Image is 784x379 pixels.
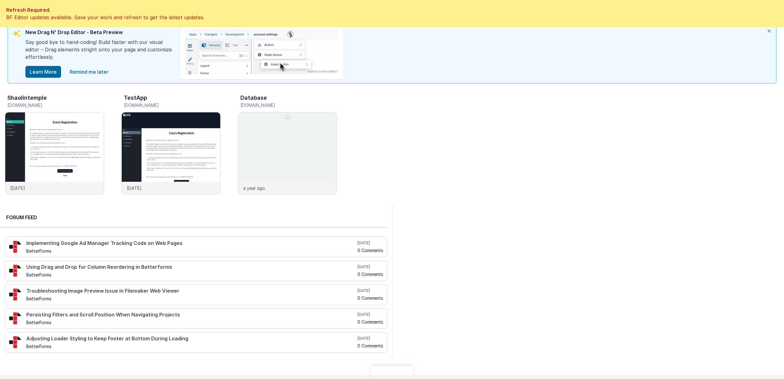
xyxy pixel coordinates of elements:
[357,248,383,253] h5: 0 Comments
[243,185,265,191] p: a year ago
[357,312,383,317] h5: [DATE]
[357,336,383,341] h5: [DATE]
[26,264,356,270] h4: Using Drag and Drop for Column Reordering in Betterforms
[25,38,174,66] div: Say good bye to hand-coding! Build faster with our visual editor – Drag elements stright onto you...
[240,95,267,101] h3: Database
[26,241,356,246] h4: Implementing Google Ad Manager Tracking Code on Web Pages
[5,260,387,281] a: Using Drag and Drop for Column Reordering in Betterforms BetterForms [DATE] 0 Comments
[762,24,776,38] i: close
[26,336,356,342] h4: Adjusting Loader Styling to Keep Footer at Bottom During Loading
[357,343,383,348] h5: 0 Comments
[26,272,356,277] h5: BetterForms
[371,366,413,379] iframe: Marker.io feedback button
[25,66,61,78] button: Learn More
[5,284,387,305] a: Troubleshooting Image Preview Issue in Filemaker Web Viewer BetterForms [DATE] 0 Comments
[26,320,356,325] h5: BetterForms
[240,103,337,107] h5: [DOMAIN_NAME]
[5,332,387,353] a: Adjusting Loader Styling to Keep Footer at Bottom During Loading BetterForms [DATE] 0 Comments
[7,95,47,101] h3: Shaolintemple
[5,308,387,329] a: Persisting Filters and Scroll Position When Navigating Projects BetterForms [DATE] 0 Comments
[357,272,383,277] h5: 0 Comments
[6,214,381,221] h2: Forum Feed
[124,103,221,107] h5: [DOMAIN_NAME]
[26,344,356,349] h5: BetterForms
[7,103,104,107] h5: [DOMAIN_NAME]
[5,237,387,257] a: Implementing Google Ad Manager Tracking Code on Web Pages BetterForms [DATE] 0 Comments
[357,296,383,300] h5: 0 Comments
[9,241,21,253] img: 295_2.png
[357,320,383,324] h5: 0 Comments
[9,288,21,301] img: 295_2.png
[26,249,356,253] h5: BetterForms
[9,312,21,325] img: 295_2.png
[9,336,21,348] img: 295_2.png
[124,95,147,101] h3: TestApp
[26,312,356,318] h4: Persisting Filters and Scroll Position When Navigating Projects
[357,288,383,293] h5: [DATE]
[357,241,383,246] h5: [DATE]
[127,185,142,191] p: [DATE]
[26,296,356,301] h5: BetterForms
[9,264,21,277] img: 295_2.png
[26,288,356,294] h4: Troubleshooting Image Preview Issue in Filemaker Web Viewer
[357,264,383,269] h5: [DATE]
[25,28,174,38] div: New Drag N' Drop Editor - Beta Preview
[66,66,112,78] a: close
